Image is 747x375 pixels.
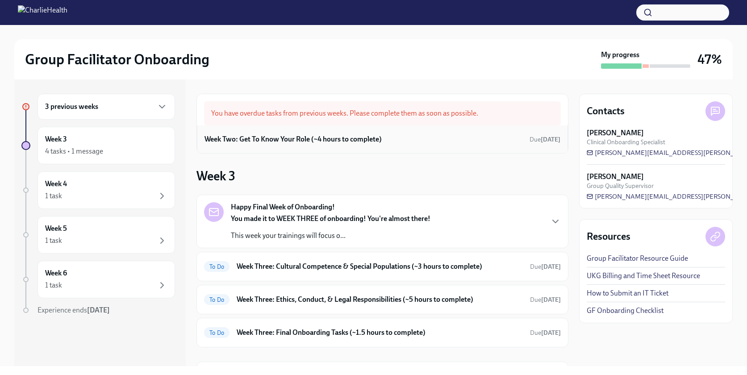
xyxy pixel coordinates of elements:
[204,134,382,144] h6: Week Two: Get To Know Your Role (~4 hours to complete)
[204,133,560,146] a: Week Two: Get To Know Your Role (~4 hours to complete)Due[DATE]
[45,191,62,201] div: 1 task
[25,50,209,68] h2: Group Facilitator Onboarding
[45,102,98,112] h6: 3 previous weeks
[237,328,523,337] h6: Week Three: Final Onboarding Tasks (~1.5 hours to complete)
[587,254,688,263] a: Group Facilitator Resource Guide
[231,231,430,241] p: This week your trainings will focus o...
[21,127,175,164] a: Week 34 tasks • 1 message
[587,271,700,281] a: UKG Billing and Time Sheet Resource
[530,263,561,271] span: Due
[38,306,110,314] span: Experience ends
[587,288,668,298] a: How to Submit an IT Ticket
[231,214,430,223] strong: You made it to WEEK THREE of onboarding! You're almost there!
[231,202,335,212] strong: Happy Final Week of Onboarding!
[237,262,523,271] h6: Week Three: Cultural Competence & Special Populations (~3 hours to complete)
[530,262,561,271] span: September 29th, 2025 10:00
[541,329,561,337] strong: [DATE]
[530,296,561,304] span: Due
[45,224,67,233] h6: Week 5
[204,101,561,125] div: You have overdue tasks from previous weeks. Please complete them as soon as possible.
[530,329,561,337] span: September 27th, 2025 10:00
[697,51,722,67] h3: 47%
[587,104,625,118] h4: Contacts
[587,172,644,182] strong: [PERSON_NAME]
[18,5,67,20] img: CharlieHealth
[204,325,561,340] a: To DoWeek Three: Final Onboarding Tasks (~1.5 hours to complete)Due[DATE]
[530,136,560,143] span: Due
[541,136,560,143] strong: [DATE]
[204,259,561,274] a: To DoWeek Three: Cultural Competence & Special Populations (~3 hours to complete)Due[DATE]
[21,261,175,298] a: Week 61 task
[530,329,561,337] span: Due
[204,263,230,270] span: To Do
[45,268,67,278] h6: Week 6
[21,216,175,254] a: Week 51 task
[204,292,561,307] a: To DoWeek Three: Ethics, Conduct, & Legal Responsibilities (~5 hours to complete)Due[DATE]
[38,94,175,120] div: 3 previous weeks
[587,230,630,243] h4: Resources
[87,306,110,314] strong: [DATE]
[45,146,103,156] div: 4 tasks • 1 message
[601,50,639,60] strong: My progress
[45,280,62,290] div: 1 task
[587,128,644,138] strong: [PERSON_NAME]
[587,138,665,146] span: Clinical Onboarding Specialist
[204,329,230,336] span: To Do
[587,306,664,316] a: GF Onboarding Checklist
[45,179,67,189] h6: Week 4
[45,134,67,144] h6: Week 3
[45,236,62,246] div: 1 task
[204,296,230,303] span: To Do
[530,296,561,304] span: September 29th, 2025 10:00
[541,296,561,304] strong: [DATE]
[530,135,560,144] span: September 22nd, 2025 10:00
[541,263,561,271] strong: [DATE]
[196,168,235,184] h3: Week 3
[21,171,175,209] a: Week 41 task
[237,295,523,304] h6: Week Three: Ethics, Conduct, & Legal Responsibilities (~5 hours to complete)
[587,182,654,190] span: Group Quality Supervisor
